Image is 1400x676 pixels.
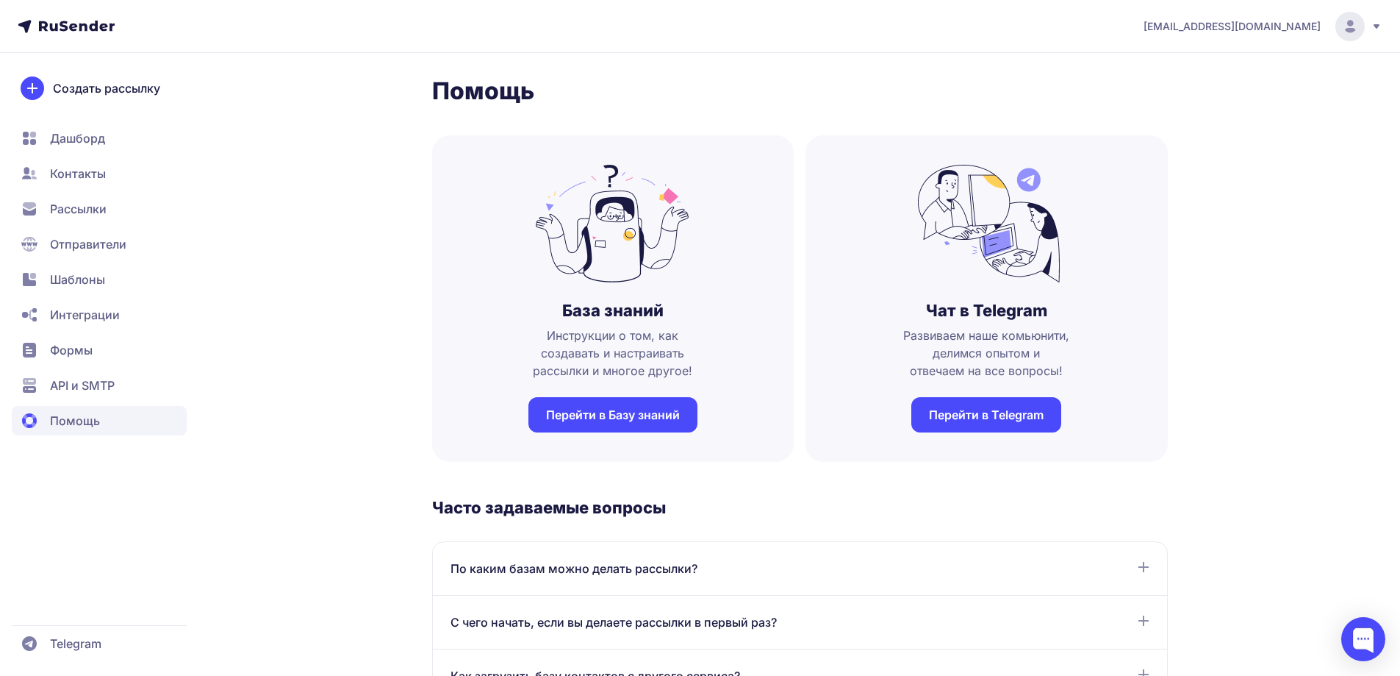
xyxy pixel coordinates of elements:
[880,327,1093,380] span: Развиваем наше комьюнити, делимся опытом и отвечаем на все вопросы!
[50,341,93,359] span: Формы
[536,165,690,282] img: no_photo
[528,397,697,433] a: Перейти в Базу знаний
[50,271,105,288] span: Шаблоны
[50,306,120,324] span: Интеграции
[1144,19,1321,34] span: [EMAIL_ADDRESS][DOMAIN_NAME]
[562,300,664,321] h3: База знаний
[50,129,105,147] span: Дашборд
[909,165,1063,282] img: no_photo
[450,560,697,577] span: По каким базам можно делать рассылки?
[12,629,187,658] a: Telegram
[911,397,1061,433] a: Перейти в Telegram
[50,635,101,652] span: Telegram
[450,613,777,631] span: С чего начать, если вы делаете рассылки в первый раз?
[53,79,160,97] span: Создать рассылку
[506,327,719,380] span: Инструкции о том, как создавать и настраивать рассылки и многое другое!
[50,412,100,430] span: Помощь
[50,235,126,253] span: Отправители
[50,165,106,182] span: Контакты
[432,77,1168,106] h1: Помощь
[50,377,115,394] span: API и SMTP
[926,300,1047,321] h3: Чат в Telegram
[50,200,107,218] span: Рассылки
[432,497,1168,518] h3: Часто задаваемые вопросы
